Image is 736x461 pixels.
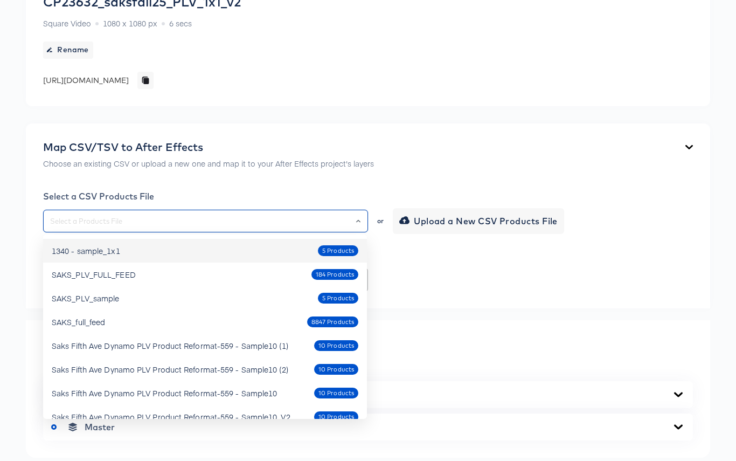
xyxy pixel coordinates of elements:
span: 6 secs [169,18,192,29]
div: SAKS_full_feed [52,316,105,327]
p: Choose an existing CSV or upload a new one and map it to your After Effects project's layers [43,158,374,169]
span: 10 Products [314,341,358,350]
button: Rename [43,42,93,59]
span: 1080 x 1080 px [103,18,157,29]
div: [URL][DOMAIN_NAME] [43,75,129,86]
button: Close [356,214,360,229]
div: Saks Fifth Ave Dynamo PLV Product Reformat-559 - Sample10 (1) [52,340,288,351]
div: or [376,218,385,224]
span: Square Video [43,18,91,29]
div: Saks Fifth Ave Dynamo PLV Product Reformat-559 - Sample10 (2) [52,364,288,375]
div: SAKS_PLV_sample [52,293,119,304]
span: 10 Products [314,412,358,422]
div: Select a CSV Products File [43,191,693,202]
div: Map CSV/TSV to After Effects [43,141,374,154]
span: 5 Products [318,294,358,303]
div: Saks Fifth Ave Dynamo PLV Product Reformat-559 - Sample10_V2 [52,411,290,422]
input: Select a Products File [48,215,363,228]
div: SAKS_PLV_FULL_FEED [52,269,136,280]
span: 184 Products [311,270,358,279]
span: 8847 Products [307,318,358,327]
span: Master [85,422,115,432]
span: 10 Products [314,365,358,374]
span: 5 Products [318,246,358,256]
div: 1340 - sample_1x1 [52,245,120,256]
div: Choose a Mapping Template (Optional) [43,251,693,262]
button: Upload a New CSV Products File [393,208,564,234]
span: 10 Products [314,389,358,398]
span: Rename [47,43,89,57]
span: Upload a New CSV Products File [401,214,558,229]
div: Saks Fifth Ave Dynamo PLV Product Reformat-559 - Sample10 [52,388,277,398]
